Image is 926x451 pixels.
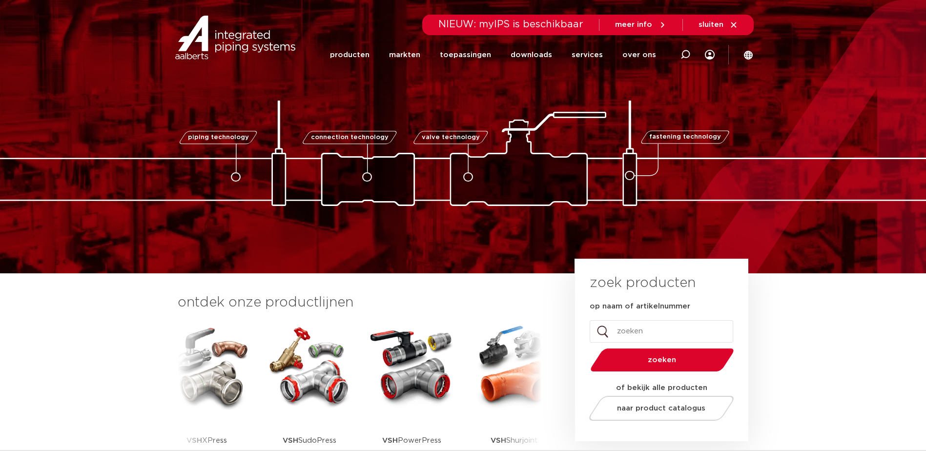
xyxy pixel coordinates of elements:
span: meer info [615,21,652,28]
a: services [572,35,603,75]
span: naar product catalogus [617,405,705,412]
h3: zoek producten [590,273,696,293]
button: zoeken [586,348,738,372]
strong: VSH [186,437,202,444]
a: meer info [615,20,667,29]
span: zoeken [616,356,709,364]
div: my IPS [705,35,715,75]
a: over ons [622,35,656,75]
a: sluiten [699,20,738,29]
a: markten [389,35,420,75]
span: piping technology [188,134,249,141]
span: valve technology [422,134,480,141]
input: zoeken [590,320,733,343]
a: naar product catalogus [586,396,736,421]
span: sluiten [699,21,723,28]
strong: VSH [382,437,398,444]
h3: ontdek onze productlijnen [178,293,542,312]
strong: VSH [283,437,298,444]
a: toepassingen [440,35,491,75]
label: op naam of artikelnummer [590,302,690,311]
span: NIEUW: myIPS is beschikbaar [438,20,583,29]
nav: Menu [330,35,656,75]
a: producten [330,35,370,75]
strong: of bekijk alle producten [616,384,707,391]
span: connection technology [310,134,388,141]
span: fastening technology [649,134,721,141]
strong: VSH [491,437,506,444]
a: downloads [511,35,552,75]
